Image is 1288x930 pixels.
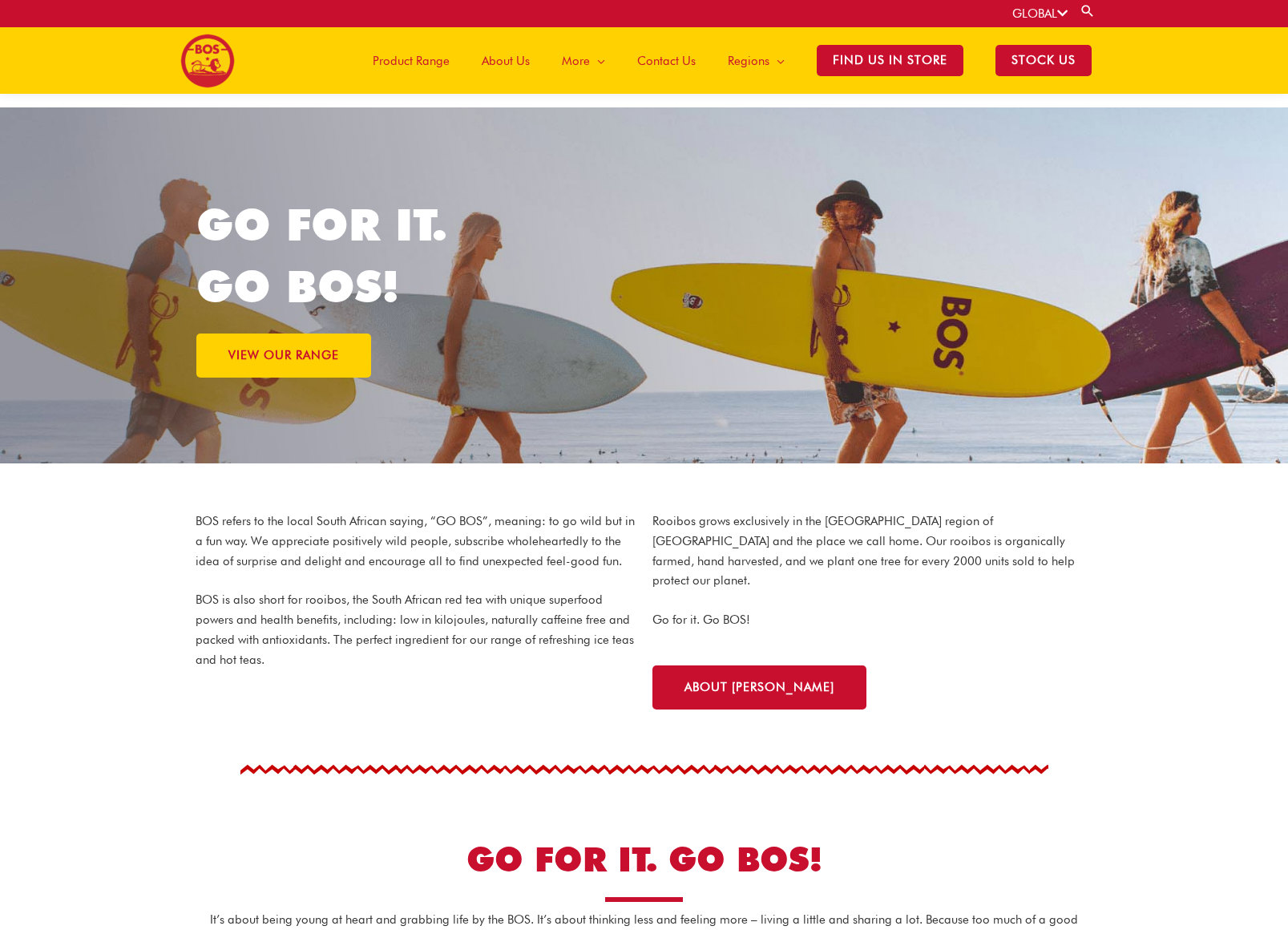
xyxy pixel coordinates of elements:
a: Search button [1080,3,1096,18]
h2: GO FOR IT. GO BOS! [292,838,997,882]
nav: Site Navigation [345,27,1108,94]
a: Contact Us [621,27,712,94]
a: GLOBAL [1012,6,1068,21]
p: BOS refers to the local South African saying, “GO BOS”, meaning: to go wild but in a fun way. We ... [196,511,636,571]
span: About [PERSON_NAME] [684,681,834,693]
a: STOCK US [979,27,1108,94]
h1: GO FOR IT. GO BOS! [196,194,644,317]
p: BOS is also short for rooibos, the South African red tea with unique superfood powers and health ... [196,590,636,669]
p: Go for it. Go BOS! [652,610,1093,630]
span: About Us [482,37,530,85]
a: Regions [712,27,801,94]
span: STOCK US [995,45,1092,76]
a: About [PERSON_NAME] [652,665,866,710]
span: Product Range [373,37,450,85]
a: Product Range [357,27,466,94]
img: BOS logo finals-200px [180,34,235,88]
a: More [546,27,621,94]
span: Contact Us [637,37,696,85]
span: VIEW OUR RANGE [228,350,339,362]
a: Find Us in Store [801,27,979,94]
p: Rooibos grows exclusively in the [GEOGRAPHIC_DATA] region of [GEOGRAPHIC_DATA] and the place we c... [652,511,1093,591]
span: Find Us in Store [817,45,963,76]
span: Regions [728,37,769,85]
a: About Us [466,27,546,94]
a: VIEW OUR RANGE [196,334,371,378]
span: More [562,37,590,85]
